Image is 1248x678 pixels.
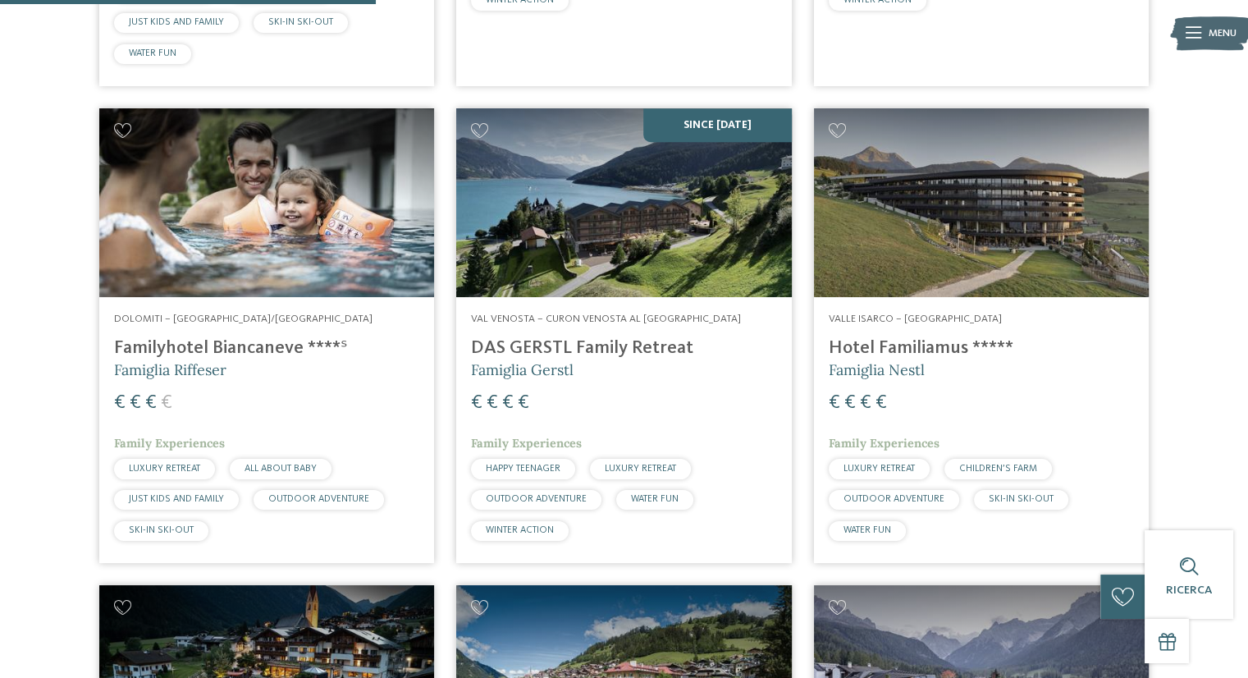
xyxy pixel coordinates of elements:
[245,464,317,474] span: ALL ABOUT BABY
[486,494,587,504] span: OUTDOOR ADVENTURE
[814,108,1149,297] img: Cercate un hotel per famiglie? Qui troverete solo i migliori!
[161,393,172,413] span: €
[129,525,194,535] span: SKI-IN SKI-OUT
[605,464,676,474] span: LUXURY RETREAT
[130,393,141,413] span: €
[843,494,944,504] span: OUTDOOR ADVENTURE
[844,393,856,413] span: €
[518,393,529,413] span: €
[860,393,871,413] span: €
[456,108,791,563] a: Cercate un hotel per famiglie? Qui troverete solo i migliori! SINCE [DATE] Val Venosta – Curon Ve...
[989,494,1054,504] span: SKI-IN SKI-OUT
[129,48,176,58] span: WATER FUN
[129,17,224,27] span: JUST KIDS AND FAMILY
[487,393,498,413] span: €
[471,314,741,324] span: Val Venosta – Curon Venosta al [GEOGRAPHIC_DATA]
[631,494,679,504] span: WATER FUN
[471,393,482,413] span: €
[814,108,1149,563] a: Cercate un hotel per famiglie? Qui troverete solo i migliori! Valle Isarco – [GEOGRAPHIC_DATA] Ho...
[471,360,574,379] span: Famiglia Gerstl
[114,393,126,413] span: €
[471,337,776,360] h4: DAS GERSTL Family Retreat
[114,314,373,324] span: Dolomiti – [GEOGRAPHIC_DATA]/[GEOGRAPHIC_DATA]
[268,17,333,27] span: SKI-IN SKI-OUT
[959,464,1037,474] span: CHILDREN’S FARM
[875,393,887,413] span: €
[114,436,225,451] span: Family Experiences
[829,314,1002,324] span: Valle Isarco – [GEOGRAPHIC_DATA]
[99,108,434,297] img: Cercate un hotel per famiglie? Qui troverete solo i migliori!
[268,494,369,504] span: OUTDOOR ADVENTURE
[114,337,419,360] h4: Familyhotel Biancaneve ****ˢ
[145,393,157,413] span: €
[829,436,939,451] span: Family Experiences
[129,494,224,504] span: JUST KIDS AND FAMILY
[502,393,514,413] span: €
[471,436,582,451] span: Family Experiences
[829,360,925,379] span: Famiglia Nestl
[829,393,840,413] span: €
[486,464,560,474] span: HAPPY TEENAGER
[114,360,226,379] span: Famiglia Riffeser
[843,525,891,535] span: WATER FUN
[1166,584,1212,596] span: Ricerca
[486,525,554,535] span: WINTER ACTION
[843,464,915,474] span: LUXURY RETREAT
[456,108,791,297] img: Cercate un hotel per famiglie? Qui troverete solo i migliori!
[99,108,434,563] a: Cercate un hotel per famiglie? Qui troverete solo i migliori! Dolomiti – [GEOGRAPHIC_DATA]/[GEOGR...
[129,464,200,474] span: LUXURY RETREAT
